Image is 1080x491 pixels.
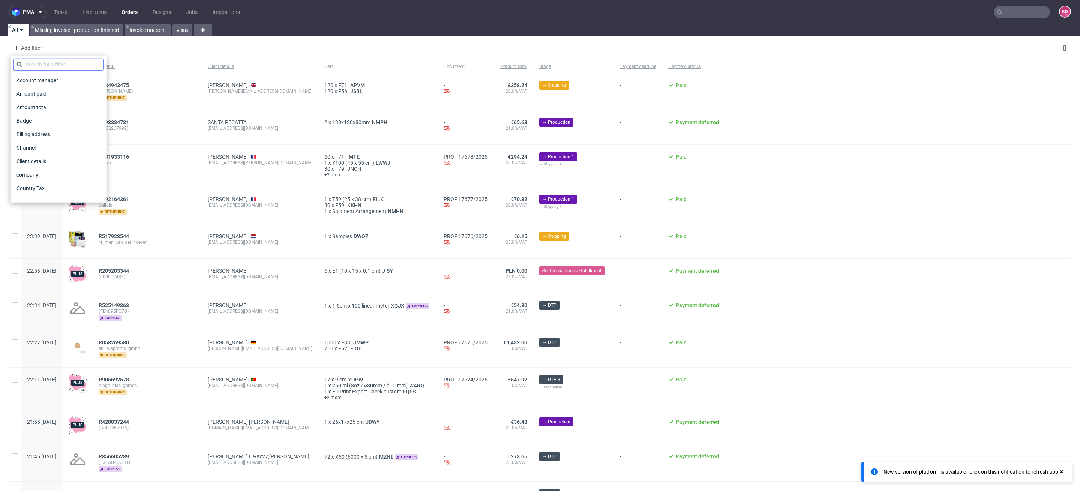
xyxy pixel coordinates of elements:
[338,82,349,88] span: F71.
[208,6,244,18] a: Impositions
[208,82,248,88] a: [PERSON_NAME]
[99,196,129,202] span: R792164361
[324,202,432,208] div: x
[99,389,127,395] span: returning
[99,274,196,280] span: (000002483)
[619,63,656,70] span: Payment deadline
[539,204,607,210] div: → Shipping 1
[386,208,405,214] a: NMHH
[619,154,656,178] span: -
[338,345,349,351] span: F52.
[542,376,560,383] span: → DTP 3
[208,459,312,465] div: [EMAIL_ADDRESS][DOMAIN_NAME]
[13,116,34,126] span: Badge
[324,383,432,389] div: x
[181,6,202,18] a: Jobs
[335,454,378,460] span: X50 (6000 x 5 cm)
[13,75,61,86] span: Account manager
[504,339,527,345] span: €1,432.00
[324,196,432,202] div: x
[208,268,248,274] a: [PERSON_NAME]
[69,416,87,434] img: plus-icon.676465ae8f3a83198b3f.png
[99,88,196,94] span: [PERSON_NAME]
[676,419,719,425] span: Payment deferred
[7,24,29,36] a: All
[13,59,103,71] input: Search for a filter
[324,160,432,166] div: x
[9,6,46,18] button: pma
[676,453,719,459] span: Payment deferred
[324,119,327,125] span: 2
[676,377,687,383] span: Paid
[508,154,527,160] span: €294.24
[370,119,389,125] span: NMPH
[99,377,130,383] a: R905592578
[324,339,336,345] span: 1000
[349,88,364,94] span: JSBL
[406,303,429,309] span: express
[99,459,196,465] span: (F3EAG4CGH1)
[208,154,248,160] a: [PERSON_NAME]
[444,268,487,281] div: -
[374,160,392,166] span: LWWJ
[99,202,196,208] span: gallois
[508,82,527,88] span: £258.24
[346,154,361,160] span: IMTE
[208,233,248,239] a: [PERSON_NAME]
[335,154,346,160] span: F71.
[619,453,656,472] span: -
[676,154,687,160] span: Paid
[499,202,527,208] span: 20.0% VAT
[208,119,247,125] a: SANTA PECATTA
[13,156,49,167] span: Client details
[99,419,130,425] a: R428837244
[542,233,566,240] span: → Shipping
[324,377,330,383] span: 17
[99,154,130,160] a: R981933116
[883,468,1058,476] div: New version of platform is available - click on this notification to refresh app
[508,377,527,383] span: €647.92
[99,196,130,202] a: R792164361
[332,208,386,214] span: Shipment Arrangement
[99,339,129,345] span: R058269580
[539,161,607,167] div: → Shipping 4
[505,268,527,274] span: PLN 0.00
[69,230,87,248] img: sample-icon.16e107be6ad460a3e330.png
[499,459,527,465] span: 23.0% VAT
[619,233,656,249] span: -
[619,339,656,358] span: -
[676,119,719,125] span: Payment deferred
[499,63,527,70] span: Amount total
[511,119,527,125] span: €65.68
[378,454,395,460] a: MZNE
[324,208,432,214] div: x
[13,129,53,140] span: Billing address
[542,267,601,274] span: Sent to warehouse fulfillment
[346,166,363,172] a: JNCH
[352,233,370,239] span: DWOZ
[676,268,719,274] span: Payment deferred
[324,268,432,274] div: x
[389,303,406,309] a: XGJX
[27,339,57,345] span: 22:27 [DATE]
[381,268,394,274] a: JISY
[208,63,312,70] span: Client details
[324,395,432,401] span: +2 more
[99,154,129,160] span: R981933116
[332,383,408,389] span: 250 ml (8oz / ⌀80mm / h90 mm)
[324,419,327,425] span: 1
[676,339,687,345] span: Paid
[332,419,364,425] span: 26x17x26 cm
[208,239,312,245] div: [EMAIL_ADDRESS][DOMAIN_NAME]
[352,339,370,345] span: JMWP
[13,170,41,180] span: company
[346,202,363,208] span: KKHN
[30,24,123,36] a: Missing invoice - production finished
[542,339,556,346] span: → DTP
[619,119,656,135] span: -
[401,389,417,395] a: EQES
[676,302,719,308] span: Payment deferred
